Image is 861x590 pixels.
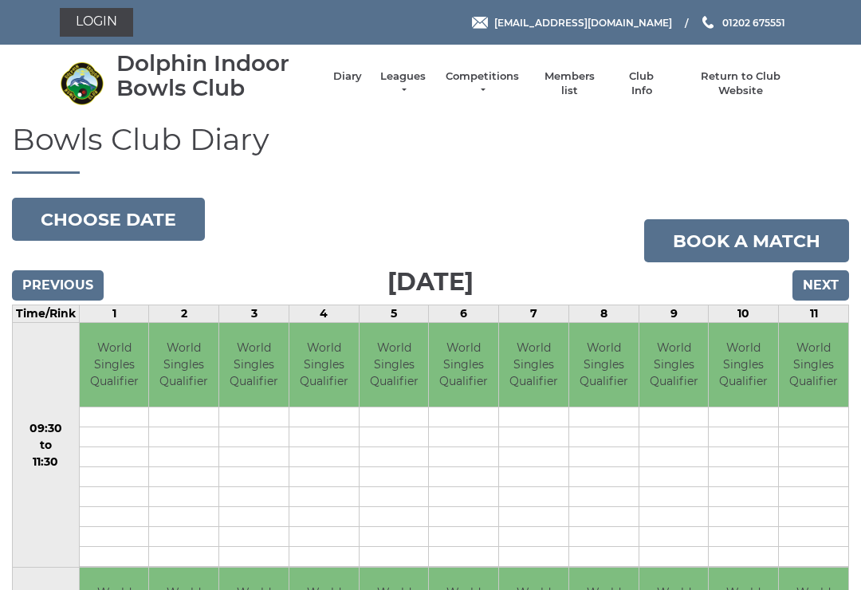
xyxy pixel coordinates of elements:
[12,198,205,241] button: Choose date
[60,61,104,105] img: Dolphin Indoor Bowls Club
[444,69,521,98] a: Competitions
[639,323,709,407] td: World Singles Qualifier
[429,323,498,407] td: World Singles Qualifier
[429,305,499,323] td: 6
[219,323,289,407] td: World Singles Qualifier
[116,51,317,100] div: Dolphin Indoor Bowls Club
[359,305,429,323] td: 5
[499,305,569,323] td: 7
[60,8,133,37] a: Login
[289,323,359,407] td: World Singles Qualifier
[378,69,428,98] a: Leagues
[681,69,801,98] a: Return to Club Website
[79,305,149,323] td: 1
[494,16,672,28] span: [EMAIL_ADDRESS][DOMAIN_NAME]
[149,305,219,323] td: 2
[472,17,488,29] img: Email
[569,323,639,407] td: World Singles Qualifier
[639,305,709,323] td: 9
[360,323,429,407] td: World Singles Qualifier
[149,323,218,407] td: World Singles Qualifier
[702,16,714,29] img: Phone us
[722,16,785,28] span: 01202 675551
[12,123,849,175] h1: Bowls Club Diary
[12,270,104,301] input: Previous
[568,305,639,323] td: 8
[472,15,672,30] a: Email [EMAIL_ADDRESS][DOMAIN_NAME]
[333,69,362,84] a: Diary
[619,69,665,98] a: Club Info
[779,323,848,407] td: World Singles Qualifier
[779,305,849,323] td: 11
[499,323,568,407] td: World Singles Qualifier
[13,305,80,323] td: Time/Rink
[219,305,289,323] td: 3
[80,323,149,407] td: World Singles Qualifier
[289,305,359,323] td: 4
[709,323,778,407] td: World Singles Qualifier
[644,219,849,262] a: Book a match
[709,305,779,323] td: 10
[536,69,602,98] a: Members list
[13,323,80,568] td: 09:30 to 11:30
[792,270,849,301] input: Next
[700,15,785,30] a: Phone us 01202 675551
